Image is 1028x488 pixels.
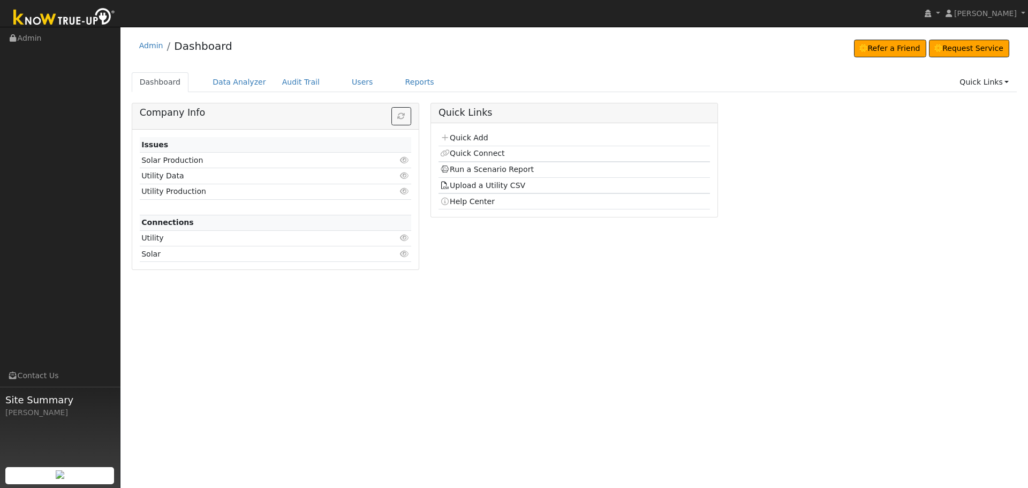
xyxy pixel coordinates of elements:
i: Click to view [400,172,410,179]
a: Refer a Friend [854,40,926,58]
a: Users [344,72,381,92]
td: Utility [140,230,367,246]
a: Run a Scenario Report [440,165,534,174]
span: [PERSON_NAME] [954,9,1017,18]
a: Help Center [440,197,495,206]
img: Know True-Up [8,6,120,30]
div: [PERSON_NAME] [5,407,115,418]
i: Click to view [400,187,410,195]
a: Quick Links [951,72,1017,92]
h5: Company Info [140,107,411,118]
td: Utility Production [140,184,367,199]
a: Quick Connect [440,149,504,157]
i: Click to view [400,234,410,242]
i: Click to view [400,156,410,164]
a: Data Analyzer [205,72,274,92]
a: Quick Add [440,133,488,142]
a: Dashboard [174,40,232,52]
a: Upload a Utility CSV [440,181,525,190]
strong: Issues [141,140,168,149]
td: Utility Data [140,168,367,184]
a: Dashboard [132,72,189,92]
a: Reports [397,72,442,92]
img: retrieve [56,470,64,479]
td: Solar [140,246,367,262]
h5: Quick Links [439,107,710,118]
strong: Connections [141,218,194,227]
a: Request Service [929,40,1010,58]
a: Admin [139,41,163,50]
a: Audit Trail [274,72,328,92]
td: Solar Production [140,153,367,168]
span: Site Summary [5,393,115,407]
i: Click to view [400,250,410,258]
